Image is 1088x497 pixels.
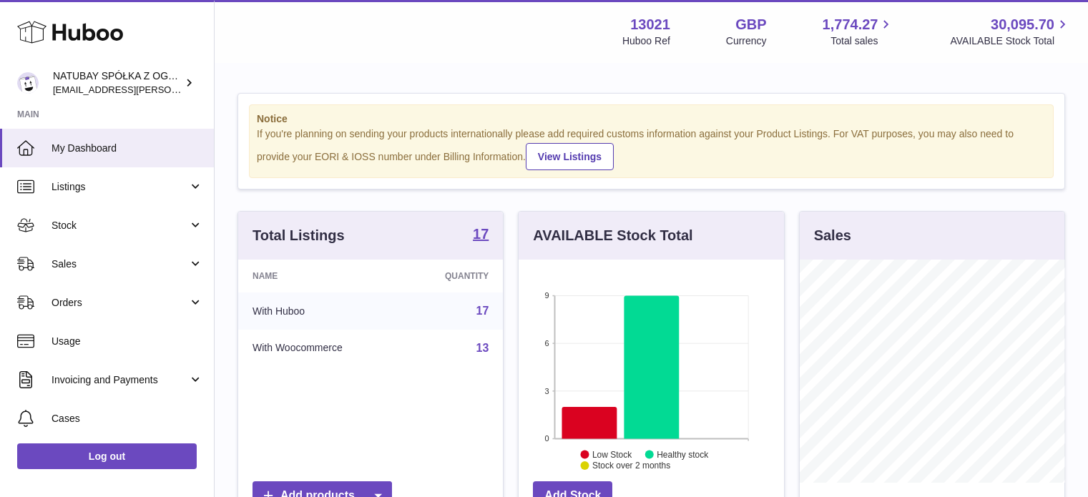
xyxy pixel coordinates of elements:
a: Log out [17,443,197,469]
div: If you're planning on sending your products internationally please add required customs informati... [257,127,1046,170]
span: Listings [52,180,188,194]
span: 30,095.70 [991,15,1054,34]
text: Healthy stock [657,449,709,459]
span: [EMAIL_ADDRESS][PERSON_NAME][DOMAIN_NAME] [53,84,287,95]
div: Huboo Ref [622,34,670,48]
strong: Notice [257,112,1046,126]
span: Sales [52,257,188,271]
strong: GBP [735,15,766,34]
a: 13 [476,342,489,354]
text: Low Stock [592,449,632,459]
a: 1,774.27 Total sales [823,15,895,48]
h3: AVAILABLE Stock Total [533,226,692,245]
img: kacper.antkowski@natubay.pl [17,72,39,94]
span: 1,774.27 [823,15,878,34]
h3: Total Listings [253,226,345,245]
a: 30,095.70 AVAILABLE Stock Total [950,15,1071,48]
text: 0 [545,434,549,443]
span: Total sales [830,34,894,48]
td: With Woocommerce [238,330,403,367]
a: 17 [476,305,489,317]
span: Cases [52,412,203,425]
div: NATUBAY SPÓŁKA Z OGRANICZONĄ ODPOWIEDZIALNOŚCIĄ [53,69,182,97]
text: 3 [545,386,549,395]
div: Currency [726,34,767,48]
strong: 13021 [630,15,670,34]
h3: Sales [814,226,851,245]
strong: 17 [473,227,489,241]
span: My Dashboard [52,142,203,155]
text: 6 [545,339,549,348]
span: Stock [52,219,188,232]
a: View Listings [526,143,614,170]
span: Orders [52,296,188,310]
a: 17 [473,227,489,244]
th: Quantity [403,260,504,292]
span: AVAILABLE Stock Total [950,34,1071,48]
td: With Huboo [238,292,403,330]
text: 9 [545,291,549,300]
th: Name [238,260,403,292]
text: Stock over 2 months [592,461,670,471]
span: Usage [52,335,203,348]
span: Invoicing and Payments [52,373,188,387]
